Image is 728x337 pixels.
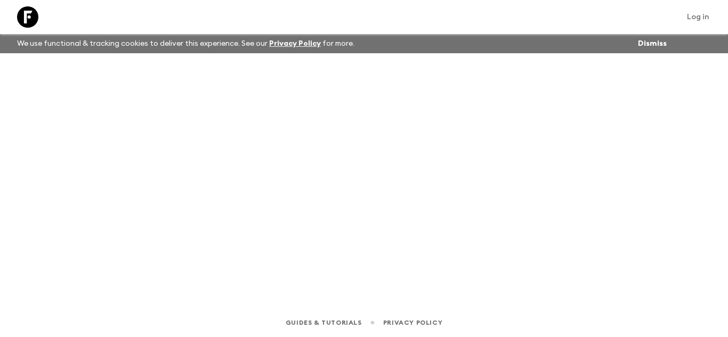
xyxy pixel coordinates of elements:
[681,10,715,24] a: Log in
[13,34,359,53] p: We use functional & tracking cookies to deliver this experience. See our for more.
[286,317,362,328] a: Guides & Tutorials
[269,40,321,47] a: Privacy Policy
[635,36,669,51] button: Dismiss
[383,317,442,328] a: Privacy Policy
